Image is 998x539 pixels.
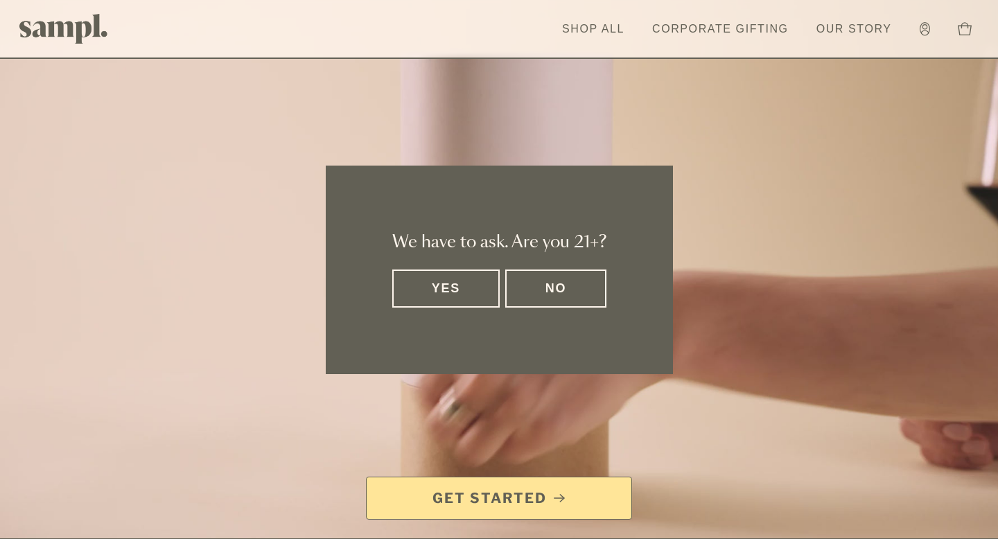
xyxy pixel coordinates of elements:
[366,477,632,520] a: Get Started
[555,14,631,44] a: Shop All
[432,488,547,508] span: Get Started
[645,14,796,44] a: Corporate Gifting
[809,14,899,44] a: Our Story
[19,14,108,44] img: Sampl logo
